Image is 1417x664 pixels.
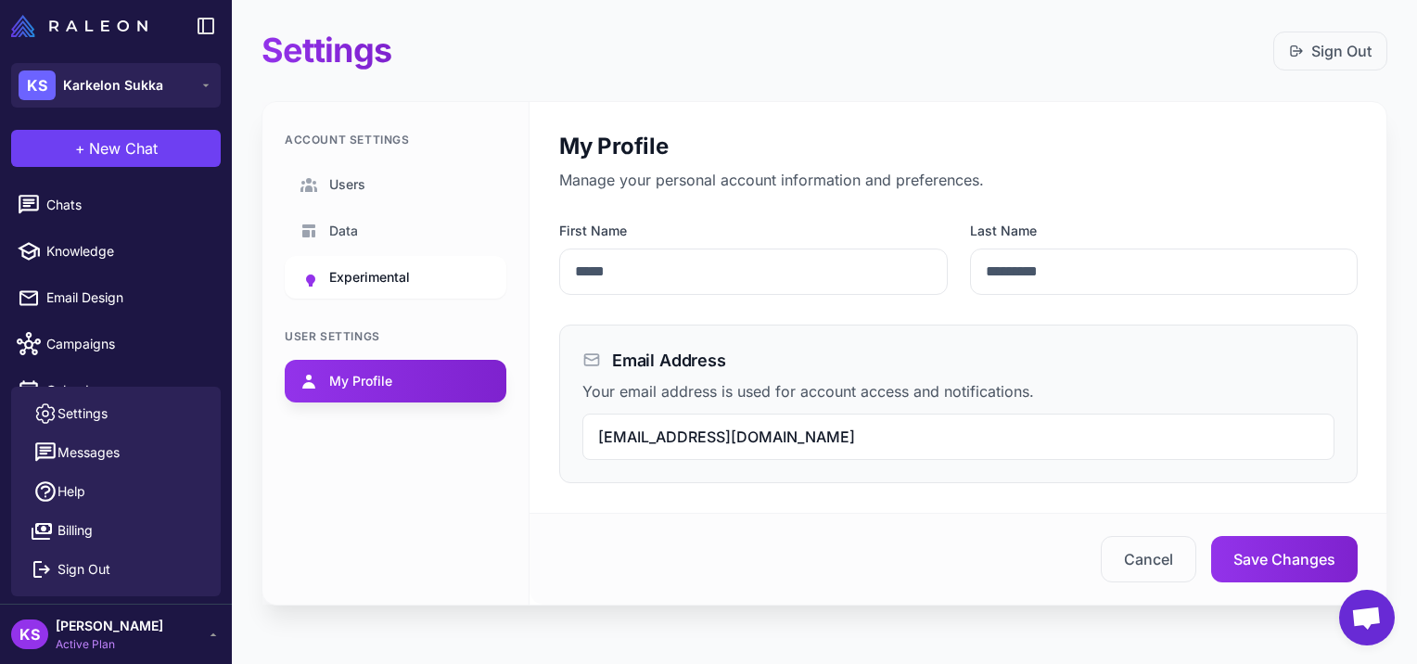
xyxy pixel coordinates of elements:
[11,63,221,108] button: KSKarkelon Sukka
[7,278,224,317] a: Email Design
[11,15,147,37] img: Raleon Logo
[1289,40,1372,62] a: Sign Out
[612,348,726,373] h3: Email Address
[75,137,85,160] span: +
[598,428,855,446] span: [EMAIL_ADDRESS][DOMAIN_NAME]
[7,232,224,271] a: Knowledge
[285,132,506,148] div: Account Settings
[89,137,158,160] span: New Chat
[329,221,358,241] span: Data
[329,174,365,195] span: Users
[19,472,213,511] a: Help
[63,75,163,96] span: Karkelon Sukka
[285,210,506,252] a: Data
[57,559,110,580] span: Sign Out
[262,30,391,71] h1: Settings
[329,267,410,287] span: Experimental
[11,619,48,649] div: KS
[329,371,392,391] span: My Profile
[1101,536,1196,582] button: Cancel
[7,185,224,224] a: Chats
[559,221,948,241] label: First Name
[46,287,210,308] span: Email Design
[56,636,163,653] span: Active Plan
[57,520,93,541] span: Billing
[19,70,56,100] div: KS
[285,328,506,345] div: User Settings
[1211,536,1358,582] button: Save Changes
[46,380,210,401] span: Calendar
[19,433,213,472] button: Messages
[11,130,221,167] button: +New Chat
[559,169,1358,191] p: Manage your personal account information and preferences.
[7,325,224,364] a: Campaigns
[285,256,506,299] a: Experimental
[57,442,120,463] span: Messages
[46,241,210,262] span: Knowledge
[1339,590,1395,645] a: Avoin keskustelu
[970,221,1359,241] label: Last Name
[1273,32,1387,70] button: Sign Out
[46,195,210,215] span: Chats
[582,380,1334,402] p: Your email address is used for account access and notifications.
[46,334,210,354] span: Campaigns
[285,360,506,402] a: My Profile
[559,132,1358,161] h2: My Profile
[7,371,224,410] a: Calendar
[56,616,163,636] span: [PERSON_NAME]
[285,163,506,206] a: Users
[19,550,213,589] button: Sign Out
[57,481,85,502] span: Help
[57,403,108,424] span: Settings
